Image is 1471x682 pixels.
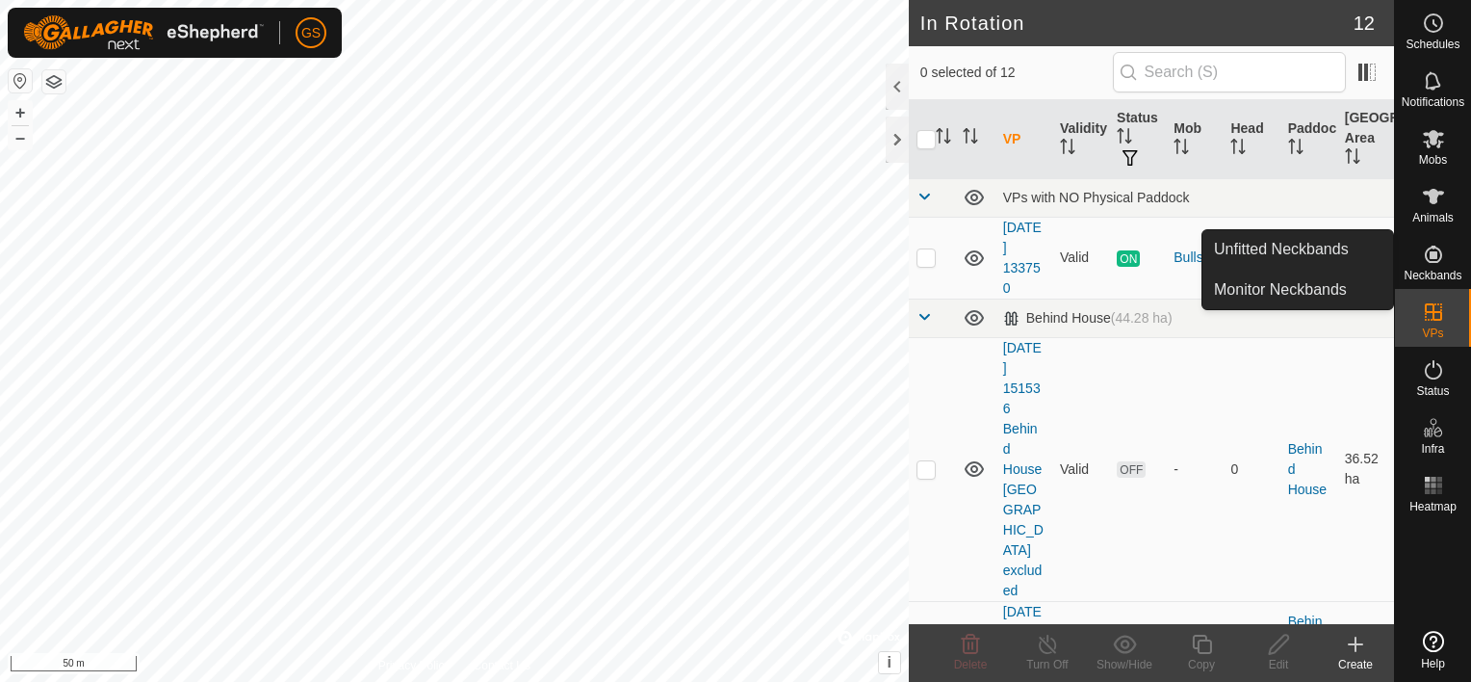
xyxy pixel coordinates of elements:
h2: In Rotation [920,12,1354,35]
span: GS [301,23,321,43]
button: Map Layers [42,70,65,93]
span: Notifications [1402,96,1464,108]
span: Delete [954,658,988,671]
a: Contact Us [474,657,530,674]
button: + [9,101,32,124]
img: Gallagher Logo [23,15,264,50]
div: Show/Hide [1086,656,1163,673]
span: (44.28 ha) [1111,310,1173,326]
p-sorticon: Activate to sort [963,131,978,146]
a: [DATE] 133750 [1003,220,1042,296]
span: OFF [1117,461,1146,478]
th: VP [995,100,1052,179]
td: - [1280,217,1337,299]
p-sorticon: Activate to sort [1345,151,1360,167]
th: Status [1109,100,1166,179]
div: - [1174,459,1215,480]
td: 3 [1223,217,1279,299]
span: Neckbands [1404,270,1461,281]
a: Monitor Neckbands [1202,271,1393,309]
p-sorticon: Activate to sort [1060,142,1075,157]
span: VPs [1422,328,1443,339]
td: 1.14 ha [1337,217,1394,299]
span: 0 selected of 12 [920,63,1113,83]
th: Mob [1166,100,1223,179]
button: Reset Map [9,69,32,92]
div: Create [1317,656,1394,673]
p-sorticon: Activate to sort [1117,131,1132,146]
span: Heatmap [1409,501,1457,512]
span: Mobs [1419,154,1447,166]
p-sorticon: Activate to sort [1288,142,1303,157]
span: Animals [1412,212,1454,223]
td: 0 [1223,337,1279,601]
td: Valid [1052,217,1109,299]
div: Turn Off [1009,656,1086,673]
span: i [888,654,891,670]
a: [DATE] 132700 [1003,604,1042,680]
a: [DATE] 151536 Behind House [GEOGRAPHIC_DATA] excluded [1003,340,1044,598]
th: Validity [1052,100,1109,179]
div: Behind House [1003,310,1173,327]
span: Status [1416,385,1449,397]
p-sorticon: Activate to sort [936,131,951,146]
td: Valid [1052,337,1109,601]
a: Behind House [1288,441,1327,497]
a: Privacy Policy [378,657,451,674]
div: VPs with NO Physical Paddock [1003,190,1386,205]
span: Unfitted Neckbands [1214,238,1349,261]
div: Bulls [1174,248,1215,268]
button: i [879,652,900,673]
div: Copy [1163,656,1240,673]
p-sorticon: Activate to sort [1230,142,1246,157]
input: Search (S) [1113,52,1346,92]
td: 36.52 ha [1337,337,1394,601]
span: Schedules [1406,39,1459,50]
th: Paddock [1280,100,1337,179]
span: ON [1117,250,1140,267]
span: Infra [1421,443,1444,455]
th: Head [1223,100,1279,179]
a: Unfitted Neckbands [1202,230,1393,269]
a: Help [1395,623,1471,677]
span: 12 [1354,9,1375,38]
span: Help [1421,658,1445,669]
a: Behind House [1288,614,1327,669]
div: Edit [1240,656,1317,673]
span: Monitor Neckbands [1214,278,1347,302]
th: [GEOGRAPHIC_DATA] Area [1337,100,1394,179]
button: – [9,126,32,149]
p-sorticon: Activate to sort [1174,142,1189,157]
